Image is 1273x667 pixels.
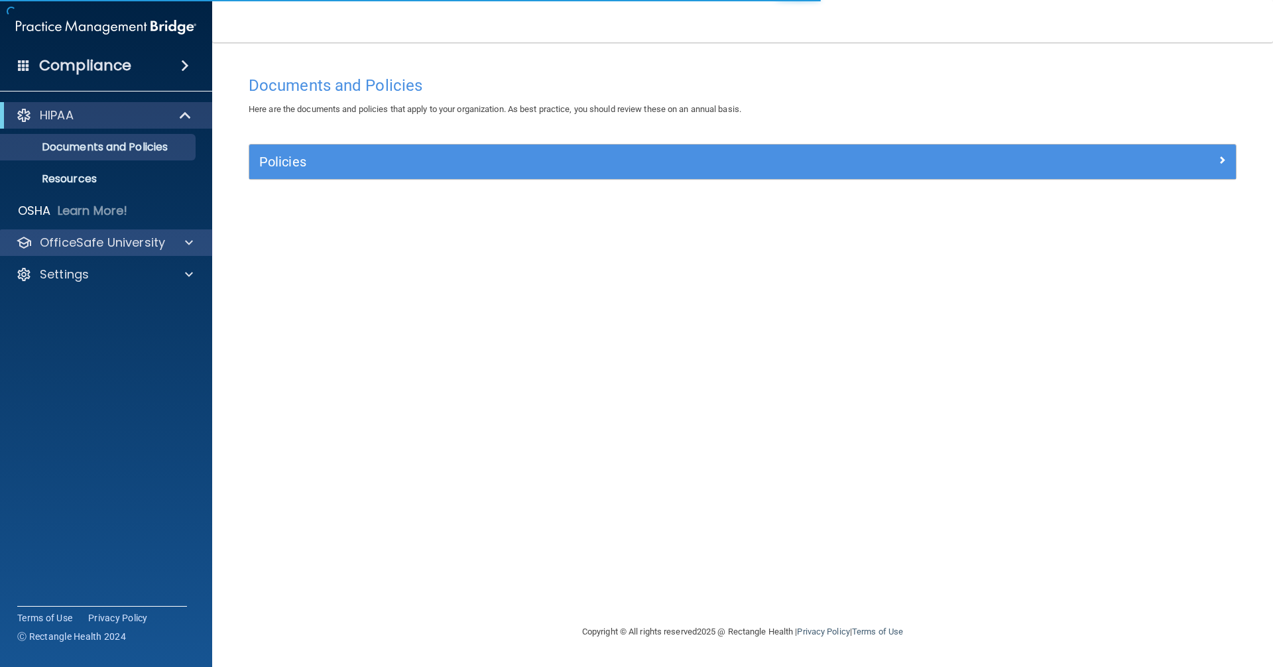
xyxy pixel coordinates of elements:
iframe: Drift Widget Chat Controller [1044,573,1257,626]
p: Documents and Policies [9,141,190,154]
p: Learn More! [58,203,128,219]
h4: Compliance [39,56,131,75]
h4: Documents and Policies [249,77,1237,94]
a: Privacy Policy [797,627,849,637]
p: OSHA [18,203,51,219]
img: PMB logo [16,14,196,40]
a: OfficeSafe University [16,235,193,251]
div: Copyright © All rights reserved 2025 @ Rectangle Health | | [501,611,985,653]
a: Settings [16,267,193,282]
a: Privacy Policy [88,611,148,625]
p: OfficeSafe University [40,235,165,251]
p: Resources [9,172,190,186]
a: HIPAA [16,107,192,123]
a: Terms of Use [17,611,72,625]
a: Policies [259,151,1226,172]
a: Terms of Use [852,627,903,637]
span: Ⓒ Rectangle Health 2024 [17,630,126,643]
span: Here are the documents and policies that apply to your organization. As best practice, you should... [249,104,741,114]
p: Settings [40,267,89,282]
h5: Policies [259,154,979,169]
p: HIPAA [40,107,74,123]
